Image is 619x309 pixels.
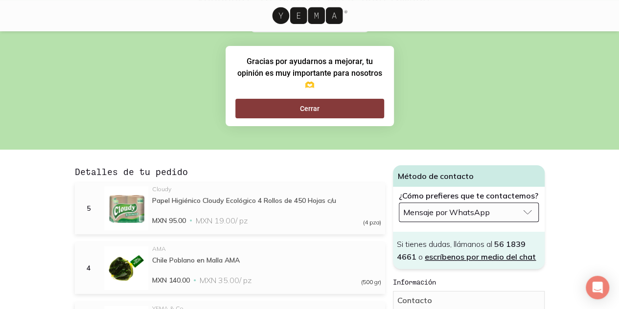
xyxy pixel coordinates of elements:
[393,165,544,187] h4: Método de contacto
[152,256,382,265] div: Chile Poblano en Malla AMA
[77,204,100,213] div: 5
[235,99,384,118] button: Cerrar
[393,277,544,287] h5: Información
[104,246,148,290] img: Chile Poblano en Malla AMA
[152,186,382,192] div: Cloudy
[77,246,382,290] a: 4Chile Poblano en Malla AMAAMAChile Poblano en Malla AMAMXN 140.00MXN 35.00/ pz(500 gr)
[152,246,382,252] div: AMA
[397,295,540,305] p: Contacto
[152,275,190,285] span: MXN 140.00
[363,220,381,225] span: (4 pza)
[361,279,381,285] span: (500 gr)
[425,252,536,262] span: escríbenos por medio del chat
[397,238,540,263] p: Si tienes dudas, llámanos al o
[235,54,384,91] h2: Gracias por ayudarnos a mejorar, tu opinión es muy importante para nosotros 🫶
[200,275,252,285] span: MXN 35.00 / pz
[152,216,186,225] span: MXN 95.00
[152,196,382,205] div: Papel Higiénico Cloudy Ecológico 4 Rollos de 450 Hojas c/u
[104,186,148,230] img: Papel Higiénico Cloudy Ecológico 4 Rollos de 450 Hojas c/u
[403,207,490,217] span: Mensaje por WhatsApp
[77,264,100,272] div: 4
[399,191,538,200] label: ¿Cómo prefieres que te contactemos?
[586,276,609,299] div: Open Intercom Messenger
[77,186,382,230] a: 5Papel Higiénico Cloudy Ecológico 4 Rollos de 450 Hojas c/uCloudyPapel Higiénico Cloudy Ecológico...
[196,216,248,225] span: MXN 19.00 / pz
[75,165,386,178] h3: Detalles de tu pedido
[399,202,538,222] button: Mensaje por WhatsApp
